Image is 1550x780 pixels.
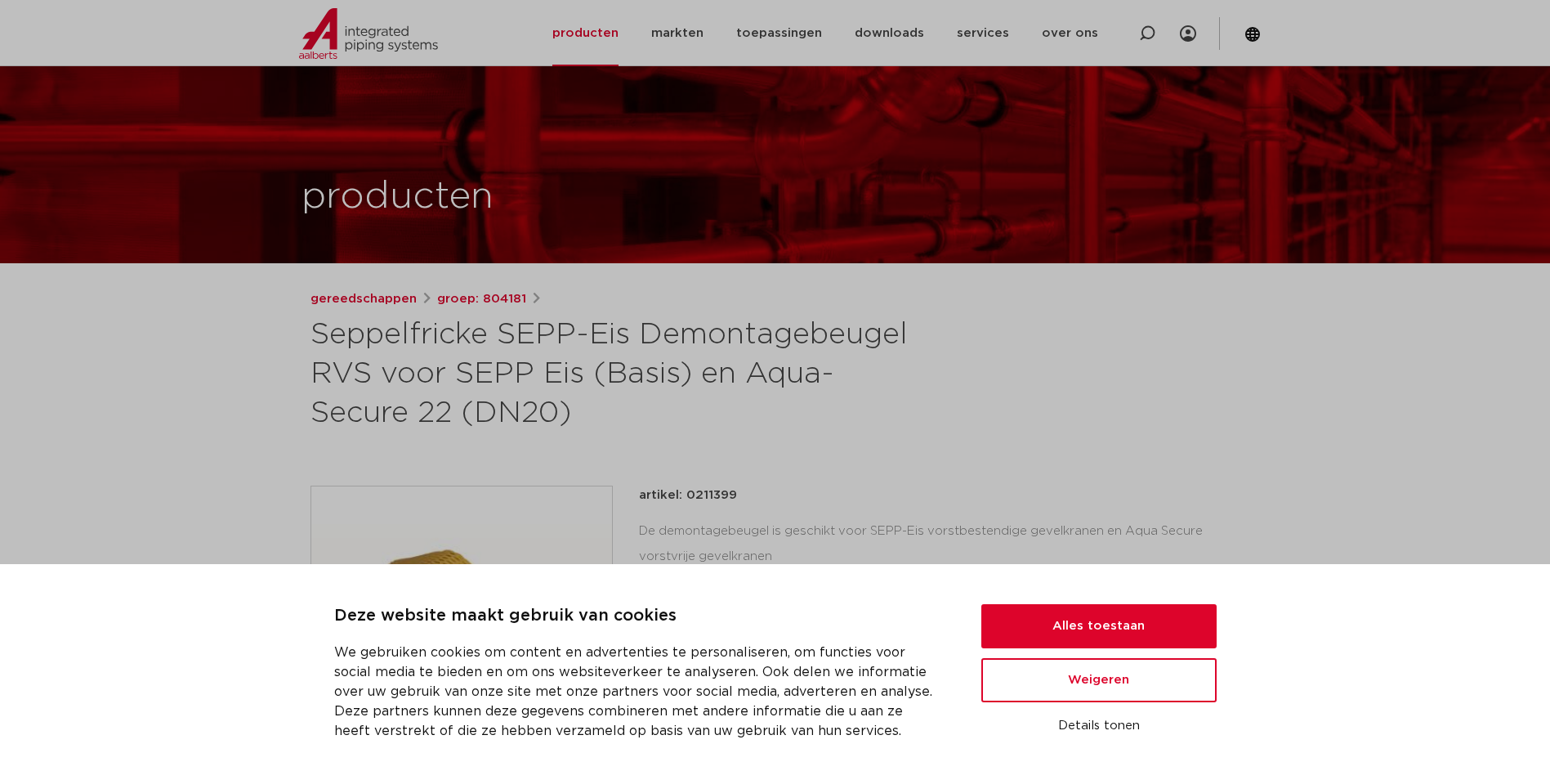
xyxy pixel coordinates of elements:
p: artikel: 0211399 [639,486,737,505]
a: gereedschappen [310,289,417,309]
div: De demontagebeugel is geschikt voor SEPP-Eis vorstbestendige gevelkranen en Aqua Secure vorstvrij... [639,518,1240,610]
button: Weigeren [981,658,1217,702]
a: groep: 804181 [437,289,526,309]
h1: Seppelfricke SEPP-Eis Demontagebeugel RVS voor SEPP Eis (Basis) en Aqua-Secure 22 (DN20) [310,316,924,433]
h1: producten [302,171,494,223]
p: Deze website maakt gebruik van cookies [334,603,942,630]
p: We gebruiken cookies om content en advertenties te personaliseren, om functies voor social media ... [334,643,942,741]
button: Details tonen [981,712,1217,740]
button: Alles toestaan [981,604,1217,648]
